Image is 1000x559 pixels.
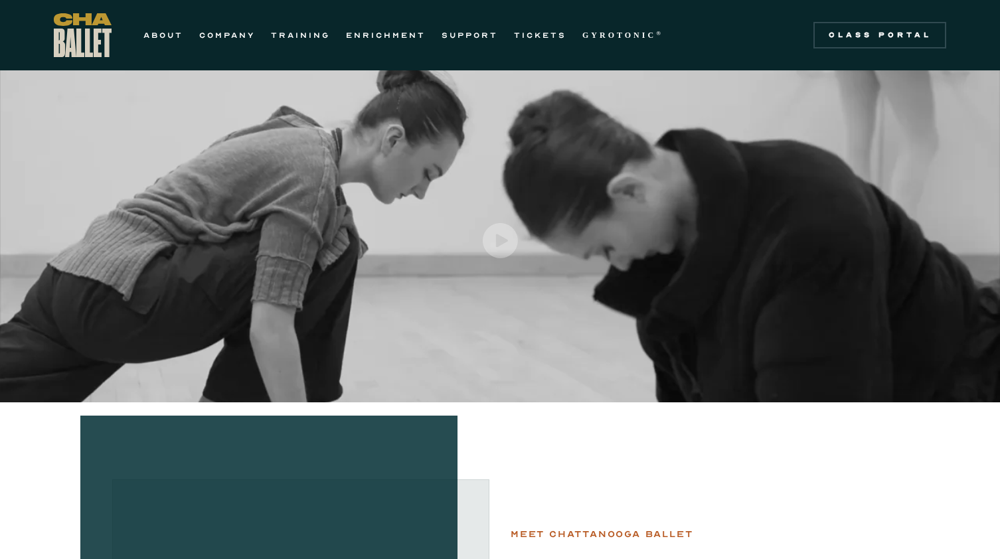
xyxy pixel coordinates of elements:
[514,27,566,43] a: TICKETS
[582,31,656,40] strong: GYROTONIC
[442,27,498,43] a: SUPPORT
[656,30,663,37] sup: ®
[821,30,938,40] div: Class Portal
[346,27,426,43] a: ENRICHMENT
[143,27,183,43] a: ABOUT
[582,27,663,43] a: GYROTONIC®
[271,27,330,43] a: TRAINING
[199,27,255,43] a: COMPANY
[511,526,693,542] div: Meet chattanooga ballet
[54,13,112,57] a: home
[813,22,946,48] a: Class Portal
